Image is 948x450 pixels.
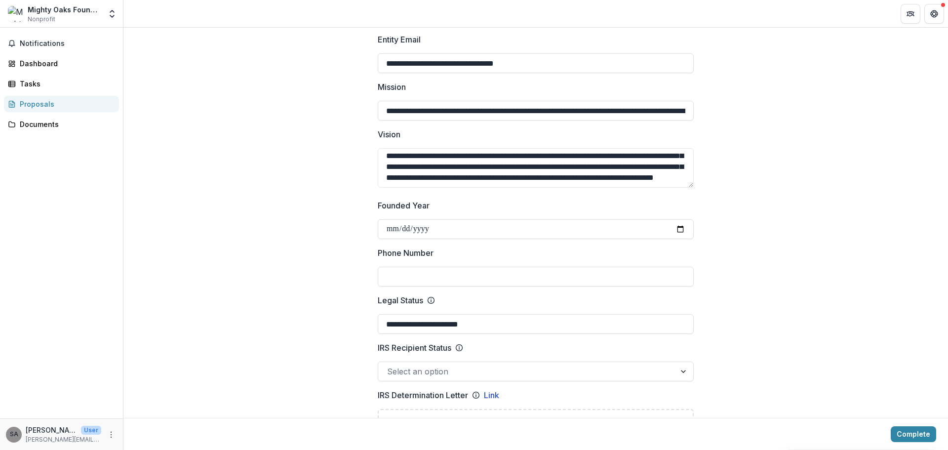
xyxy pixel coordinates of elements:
a: Dashboard [4,55,119,72]
button: Open entity switcher [105,4,119,24]
div: Mighty Oaks Foundation [28,4,101,15]
img: Mighty Oaks Foundation [8,6,24,22]
a: Tasks [4,76,119,92]
span: Nonprofit [28,15,55,24]
p: Legal Status [378,294,423,306]
p: Founded Year [378,200,430,211]
div: Dashboard [20,58,111,69]
p: User [81,426,101,435]
p: IRS Recipient Status [378,342,451,354]
p: Phone Number [378,247,434,259]
button: Complete [891,426,936,442]
p: Entity Email [378,34,421,45]
button: Notifications [4,36,119,51]
p: Vision [378,128,400,140]
p: Mission [378,81,406,93]
p: [PERSON_NAME][EMAIL_ADDRESS][DOMAIN_NAME] [26,435,101,444]
a: Documents [4,116,119,132]
button: Partners [901,4,920,24]
a: Proposals [4,96,119,112]
div: Documents [20,119,111,129]
p: IRS Determination Letter [378,389,468,401]
div: Sherri Artmann [10,431,18,438]
div: Proposals [20,99,111,109]
a: Link [484,389,499,401]
div: Tasks [20,79,111,89]
button: More [105,429,117,441]
button: Get Help [924,4,944,24]
p: [PERSON_NAME] [26,425,77,435]
span: Notifications [20,40,115,48]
